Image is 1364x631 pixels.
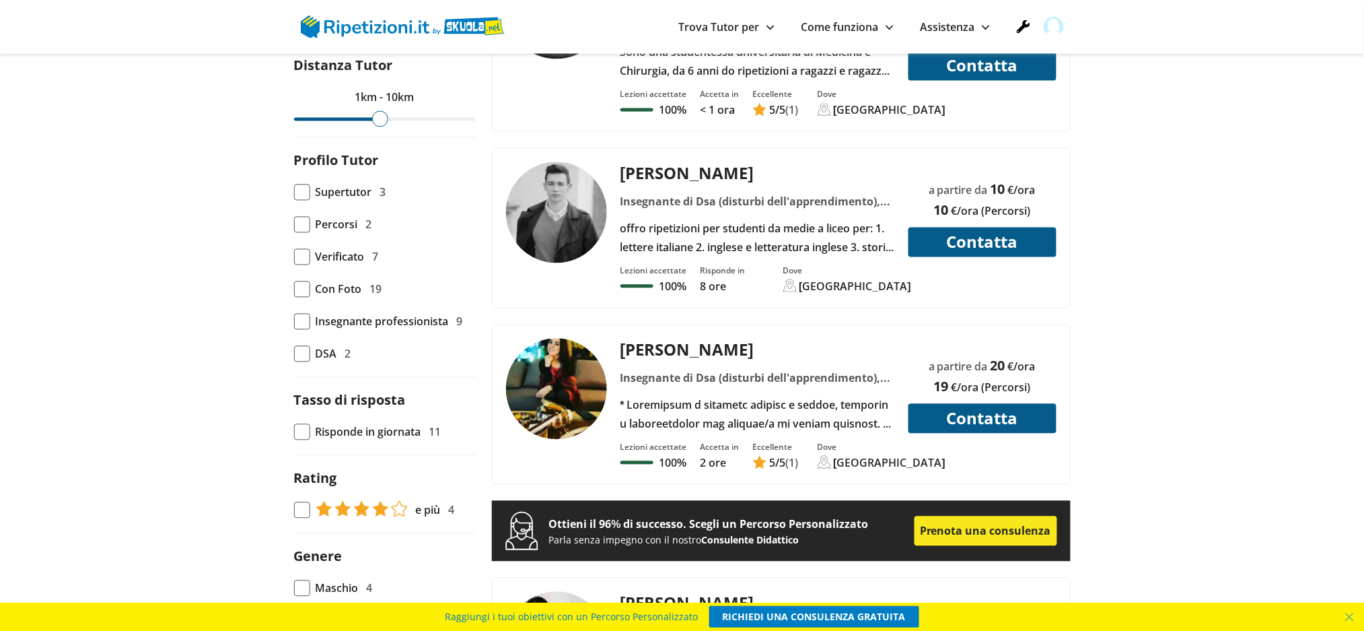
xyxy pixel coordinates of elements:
img: logo Skuola.net | Ripetizioni.it [301,15,505,38]
a: RICHIEDI UNA CONSULENZA GRATUITA [709,606,919,628]
div: [PERSON_NAME] [615,592,900,614]
span: (1) [786,456,799,471]
span: 7 [373,248,379,267]
p: Parla senza impegno con il nostro [549,534,914,547]
span: €/ora (Percorsi) [952,380,1031,395]
a: logo Skuola.net | Ripetizioni.it [301,18,505,33]
span: e più [416,501,441,520]
a: Come funziona [801,20,894,34]
span: Raggiungi i tuoi obiettivi con un Percorso Personalizzato [445,606,698,628]
label: Profilo Tutor [294,152,379,170]
span: Risponde in giornata [316,423,421,442]
span: Verificato [316,248,365,267]
div: Lezioni accettate [620,442,687,453]
div: [PERSON_NAME] [615,339,900,361]
div: Accetta in [701,89,740,100]
img: tutor a Milano - Lorena [506,339,607,440]
button: Contatta [908,51,1056,81]
p: Ottieni il 96% di successo. Scegli un Percorso Personalizzato [549,515,914,534]
a: Prenota una consulenza [914,517,1057,546]
p: 100% [659,103,686,118]
span: Insegnante professionista [316,312,449,331]
span: 4 [367,579,373,598]
div: [GEOGRAPHIC_DATA] [834,456,946,471]
label: Rating [294,469,337,488]
span: /5 [770,103,786,118]
button: Contatta [908,228,1056,257]
span: Con Foto [316,280,362,299]
p: 100% [659,279,686,294]
span: a partire da [929,183,988,198]
div: Risponde in [701,265,746,277]
button: Contatta [908,404,1056,434]
span: Maschio [316,579,359,598]
img: prenota una consulenza [505,512,538,551]
p: 2 ore [701,456,740,471]
div: Dove [818,89,946,100]
span: Supertutor [316,183,372,202]
a: 5/5(1) [753,103,799,118]
span: €/ora (Percorsi) [952,204,1031,219]
div: * Loremipsum d sitametc adipisc e seddoe, temporin u laboreetdolor mag aliquae/a mi veniam quisno... [615,396,900,434]
span: 19 [934,378,949,396]
a: 5/5(1) [753,456,799,471]
div: Eccellente [753,89,799,100]
span: 4 [449,501,455,520]
span: €/ora [1008,183,1036,198]
div: Eccellente [753,442,799,453]
div: Dove [783,265,912,277]
a: Assistenza [921,20,990,34]
p: 1km - 10km [294,88,476,107]
img: tutor a milano - mattia [506,162,607,263]
span: 2 [366,215,372,234]
label: Tasso di risposta [294,391,406,409]
span: Percorsi [316,215,358,234]
span: 19 [370,280,382,299]
div: [GEOGRAPHIC_DATA] [834,103,946,118]
span: 3 [380,183,386,202]
span: 5 [770,456,776,471]
img: tasso di risposta 4+ [316,501,408,517]
div: Lezioni accettate [620,89,687,100]
div: Insegnante di Dsa (disturbi dell'apprendimento), [PERSON_NAME] compiti, Doposcuola, Grammatica, H... [615,369,900,388]
label: Distanza Tutor [294,57,393,75]
p: 8 ore [701,279,746,294]
span: (1) [786,103,799,118]
p: < 1 ora [701,103,740,118]
div: Dove [818,442,946,453]
span: DSA [316,345,337,364]
a: Trova Tutor per [679,20,775,34]
span: 9 [457,312,463,331]
p: 100% [659,456,686,471]
span: 10 [934,201,949,220]
span: 2 [345,345,351,364]
div: [PERSON_NAME] [615,162,900,185]
div: Accetta in [701,442,740,453]
div: Lezioni accettate [620,265,687,277]
img: user avatar [1044,17,1064,37]
div: offro ripetizioni per studenti da medie a liceo per: 1. lettere italiane 2. inglese e letteratura... [615,220,900,257]
span: €/ora [1008,360,1036,374]
div: Sono una studentessa universitaria di Medicina e Chirurgia, da 6 anni do ripetizioni a ragazzi e ... [615,43,900,81]
span: Consulente Didattico [702,534,799,547]
span: 10 [991,180,1005,199]
span: 20 [991,357,1005,375]
div: Insegnante di Dsa (disturbi dell'apprendimento), Diritto, Doposcuola, Filosofia, Grammatica, Ingl... [615,193,900,211]
span: a partire da [929,360,988,374]
span: 5 [770,103,776,118]
label: Genere [294,547,343,566]
span: /5 [770,456,786,471]
div: [GEOGRAPHIC_DATA] [799,279,912,294]
span: 11 [429,423,441,442]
